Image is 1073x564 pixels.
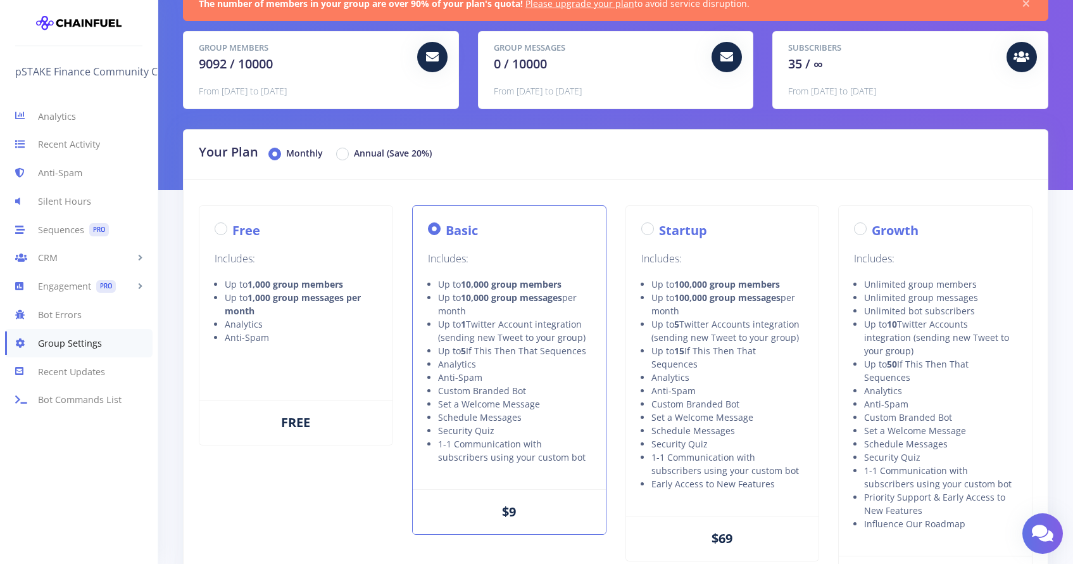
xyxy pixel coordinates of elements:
[864,291,1017,304] li: Unlimited group messages
[864,411,1017,424] li: Custom Branded Bot
[438,278,591,291] li: Up to
[461,278,562,290] strong: 10,000 group members
[659,221,707,240] label: Startup
[494,42,703,54] h5: Group Messages
[438,344,591,357] li: Up to If This Then That Sequences
[438,317,591,344] li: Up to Twitter Account integration (sending new Tweet to your group)
[438,291,591,317] li: Up to per month
[438,357,591,371] li: Analytics
[199,85,287,97] span: From [DATE] to [DATE]
[199,42,408,54] h5: Group Members
[494,55,547,72] span: 0 / 10000
[651,424,804,437] li: Schedule Messages
[461,292,562,304] strong: 10,000 group messages
[651,437,804,451] li: Security Quiz
[674,345,684,357] strong: 15
[461,345,466,357] strong: 5
[887,358,897,370] strong: 50
[232,221,260,240] label: Free
[651,451,804,477] li: 1-1 Communication with subscribers using your custom bot
[248,278,343,290] strong: 1,000 group members
[225,292,361,317] strong: 1,000 group messages per month
[438,424,591,437] li: Security Quiz
[887,318,897,330] strong: 10
[864,424,1017,437] li: Set a Welcome Message
[641,250,804,267] p: Includes:
[864,451,1017,464] li: Security Quiz
[788,42,997,54] h5: Subscribers
[864,317,1017,357] li: Up to Twitter Accounts integration (sending new Tweet to your group)
[89,223,109,236] span: PRO
[864,490,1017,517] li: Priority Support & Early Access to New Features
[225,291,377,317] li: Up to
[225,331,377,344] li: Anti-Spam
[788,85,876,97] span: From [DATE] to [DATE]
[651,397,804,411] li: Custom Branded Bot
[438,397,591,411] li: Set a Welcome Message
[788,55,822,72] span: 35 / ∞
[438,411,591,424] li: Schedule Messages
[651,278,804,291] li: Up to
[651,411,804,424] li: Set a Welcome Message
[651,384,804,397] li: Anti-Spam
[281,414,310,431] span: FREE
[215,250,377,267] p: Includes:
[438,384,591,397] li: Custom Branded Bot
[674,318,679,330] strong: 5
[286,146,323,162] label: Monthly
[864,397,1017,411] li: Anti-Spam
[864,357,1017,384] li: Up to If This Then That Sequences
[438,371,591,384] li: Anti-Spam
[494,85,582,97] span: From [DATE] to [DATE]
[15,61,181,82] a: pSTAKE Finance Community Chat
[864,384,1017,397] li: Analytics
[864,437,1017,451] li: Schedule Messages
[96,280,116,293] span: PRO
[225,317,377,331] li: Analytics
[651,477,804,490] li: Early Access to New Features
[199,143,1032,162] h2: Your Plan
[651,371,804,384] li: Analytics
[502,503,516,520] span: $9
[354,146,432,162] label: Annual (Save 20%)
[225,278,377,291] li: Up to
[428,250,591,267] p: Includes:
[651,291,804,317] li: Up to per month
[651,317,804,344] li: Up to Twitter Accounts integration (sending new Tweet to your group)
[461,318,466,330] strong: 1
[36,10,122,35] img: chainfuel-logo
[864,278,1017,291] li: Unlimited group members
[872,221,919,240] label: Growth
[651,344,804,371] li: Up to If This Then That Sequences
[446,221,478,240] label: Basic
[854,250,1017,267] p: Includes:
[674,278,780,290] strong: 100,000 group members
[864,304,1017,317] li: Unlimited bot subscribers
[438,437,591,464] li: 1-1 Communication with subscribers using your custom bot
[199,55,273,72] span: 9092 / 10000
[712,530,732,547] span: $69
[864,464,1017,490] li: 1-1 Communication with subscribers using your custom bot
[674,292,781,304] strong: 100,000 group messages
[864,517,1017,530] li: Influence Our Roadmap
[5,329,153,357] a: Group Settings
